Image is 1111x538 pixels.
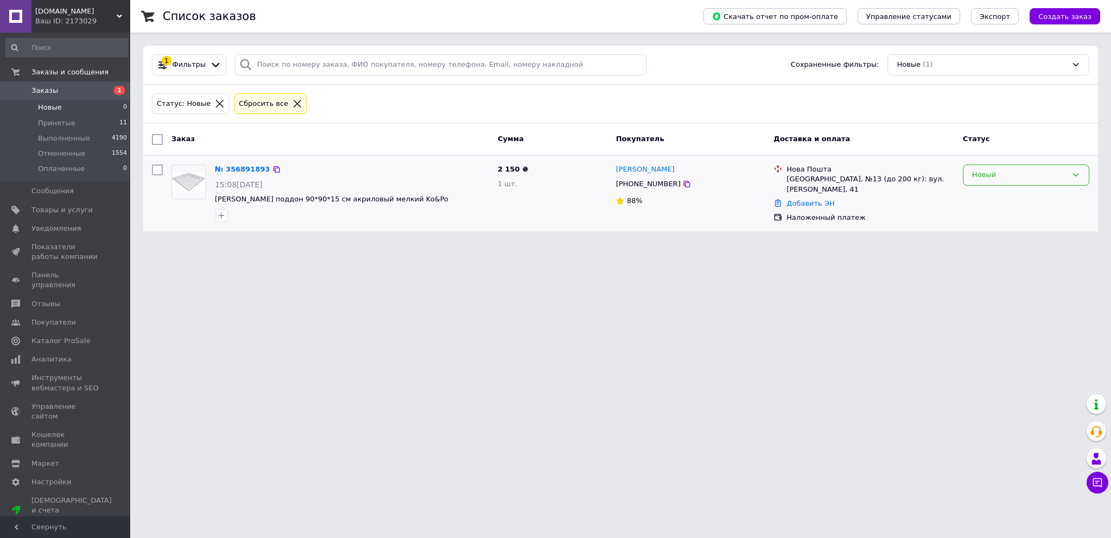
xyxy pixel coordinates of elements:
span: (1) [923,60,933,68]
button: Экспорт [971,8,1019,24]
span: Доставка и оплата [774,135,850,143]
span: Заказы [31,86,58,96]
img: Фото товару [172,173,206,191]
span: 88% [627,197,642,205]
span: Управление сайтом [31,402,100,421]
span: Оплаченные [38,164,85,174]
span: Принятые [38,118,75,128]
span: [PHONE_NUMBER] [616,180,680,188]
span: Заказы и сообщения [31,67,108,77]
a: Фото товару [171,164,206,199]
span: Панель управления [31,270,100,290]
span: Настройки [31,477,71,487]
span: 1 шт. [497,180,517,188]
a: Создать заказ [1019,12,1100,20]
div: Prom топ [31,515,112,525]
div: Ваш ID: 2173029 [35,16,130,26]
span: Статус [963,135,990,143]
button: Управление статусами [858,8,960,24]
span: Уведомления [31,224,81,233]
span: Новые [38,103,62,112]
span: Заказ [171,135,195,143]
div: Нова Пошта [787,164,954,174]
button: Скачать отчет по пром-оплате [703,8,847,24]
span: Управление статусами [866,12,952,21]
span: Скачать отчет по пром-оплате [712,11,838,21]
div: Сбросить все [237,98,290,110]
button: Создать заказ [1030,8,1100,24]
span: Каталог ProSale [31,336,90,346]
span: 1554 [112,149,127,159]
div: [GEOGRAPHIC_DATA], №13 (до 200 кг): вул. [PERSON_NAME], 41 [787,174,954,194]
div: Статус: Новые [155,98,213,110]
span: Товары и услуги [31,205,93,215]
a: Добавить ЭН [787,199,834,207]
span: Сообщения [31,186,74,196]
a: [PERSON_NAME] [616,164,674,175]
span: 11 [119,118,127,128]
span: Покупатели [31,318,76,327]
span: 2 150 ₴ [497,165,528,173]
span: 1 [114,86,125,95]
span: [DEMOGRAPHIC_DATA] и счета [31,496,112,526]
span: Сумма [497,135,523,143]
button: Чат с покупателем [1087,472,1108,493]
span: 4190 [112,134,127,143]
span: 0 [123,164,127,174]
div: Новый [972,169,1067,181]
span: Экспорт [980,12,1010,21]
span: Отзывы [31,299,60,309]
span: Новые [897,60,921,70]
span: Показатели работы компании [31,242,100,262]
input: Поиск по номеру заказа, ФИО покупателя, номеру телефона, Email, номеру накладной [235,54,647,75]
div: Наложенный платеж [787,213,954,223]
span: turbochist.com.ua [35,7,117,16]
span: Кошелек компании [31,430,100,450]
span: Маркет [31,459,59,469]
span: Отмененные [38,149,85,159]
span: 15:08[DATE] [215,180,263,189]
a: [PERSON_NAME] поддон 90*90*15 см акриловый мелкий Ko&Po [215,195,449,203]
span: Сохраненные фильтры: [791,60,879,70]
span: Инструменты вебмастера и SEO [31,373,100,393]
span: Создать заказ [1038,12,1091,21]
h1: Список заказов [163,10,256,23]
input: Поиск [5,38,128,58]
span: Аналитика [31,355,72,364]
a: № 356891893 [215,165,270,173]
span: Выполненные [38,134,90,143]
span: 0 [123,103,127,112]
span: Покупатель [616,135,664,143]
span: Фильтры [173,60,206,70]
div: 1 [162,56,171,66]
